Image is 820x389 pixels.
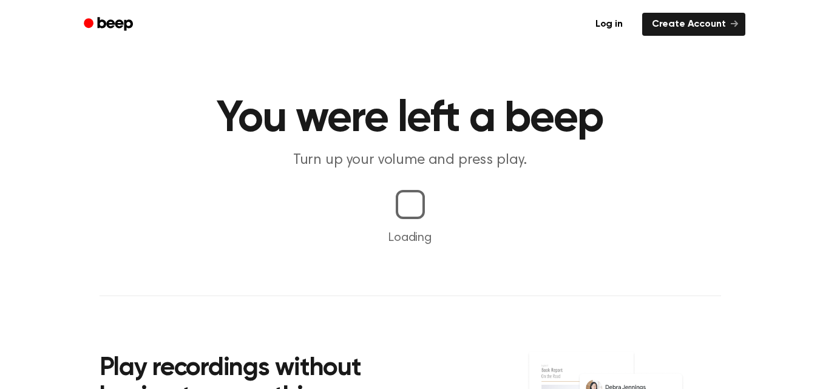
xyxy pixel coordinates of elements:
p: Turn up your volume and press play. [177,151,643,171]
a: Beep [75,13,144,36]
a: Log in [583,10,635,38]
p: Loading [15,229,805,247]
a: Create Account [642,13,745,36]
h1: You were left a beep [100,97,721,141]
